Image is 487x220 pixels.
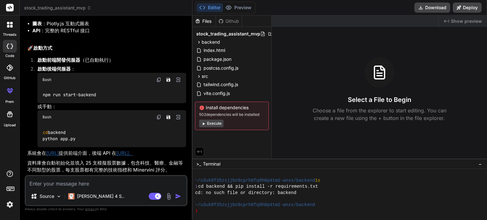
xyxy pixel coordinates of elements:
span: Install dependencies [199,104,265,111]
img: copy [156,115,161,120]
div: Files [192,18,216,24]
li: ：Plotly.js 互動式圖表 [32,20,186,28]
code: backend python app.py [42,129,76,142]
h2: 🚀 [27,45,186,52]
span: >_ [196,161,201,167]
span: privacy [85,207,96,211]
button: − [477,159,483,169]
strong: 啟動方式 [33,45,52,51]
h3: Select a File to Begin [348,95,411,104]
label: prem [5,99,14,104]
span: Terminal [203,161,220,167]
p: 系統會在 提供前端介面，後端 API 在 [27,150,186,157]
li: （已自動執行） [32,57,186,66]
img: copy [156,77,161,82]
strong: 圖表 [32,21,42,27]
span: 1s [315,178,320,184]
code: npm run start-backend [42,91,97,98]
img: Pick Models [56,194,62,199]
img: Open in Browser [175,114,181,120]
span: cd [43,129,48,135]
span: cd: no such file or directory: backend [195,190,296,196]
span: vite.config.js [203,90,231,97]
button: Deploy [453,3,482,13]
span: − [478,161,482,167]
span: Show preview [451,18,482,24]
button: Save file [164,75,173,84]
img: icon [175,193,181,199]
p: [PERSON_NAME] 4 S.. [77,193,124,199]
strong: 啟動後端伺服器 [37,66,71,72]
li: ： 或手動： [32,66,186,147]
p: 資料庫會自動初始化並填入 25 支模擬股票數據，包含科技、醫療、金融等不同類型的股票，每支股票都有完整的技術指標和 Minervini 評分。 [27,160,186,174]
span: index.html [203,47,226,54]
span: Bash [42,115,51,120]
img: Open in Browser [175,77,181,83]
span: ~/u3uk0f35zsjjbn9cprh6fq9h0p4tm2-wnxx/backend [195,202,315,208]
p: Choose a file from the explorer to start editing. You can create a new file using the + button in... [308,107,451,122]
a: [URL]。 [116,150,133,156]
div: Github [216,18,242,24]
img: settings [4,199,15,210]
label: code [5,53,14,59]
span: src [202,73,208,79]
span: ❯ [195,184,198,190]
p: Source [40,193,54,199]
a: [URL] [46,150,59,156]
span: postcss.config.js [203,64,239,72]
span: stock_trading_assistant_mvp [24,5,91,11]
strong: 啟動前端開發伺服器 [37,57,80,63]
span: Bash [42,77,51,82]
strong: API [32,28,40,34]
span: package.json [203,55,232,63]
span: 502 dependencies will be installed [199,112,265,117]
button: Preview [223,3,254,12]
span: cd backend && pip install -r requirements.txt [198,184,318,190]
img: Claude 4 Sonnet [68,193,75,199]
span: backend [202,39,220,45]
button: Editor [197,3,223,12]
button: Save file [164,113,173,122]
span: ~/u3uk0f35zsjjbn9cprh6fq9h0p4tm2-wnxx/backend [195,178,315,184]
li: ：完整的 RESTful 接口 [32,27,186,35]
img: attachment [165,193,172,200]
label: Upload [4,123,16,128]
span: ❯ [195,208,198,214]
button: Execute [199,120,224,127]
span: stock_trading_assistant_mvp [196,31,260,37]
label: GitHub [4,75,16,81]
label: threads [3,32,16,37]
button: Download [414,3,450,13]
p: Always double-check its answers. Your in Bind [25,206,187,212]
span: tailwind.config.js [203,81,239,88]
